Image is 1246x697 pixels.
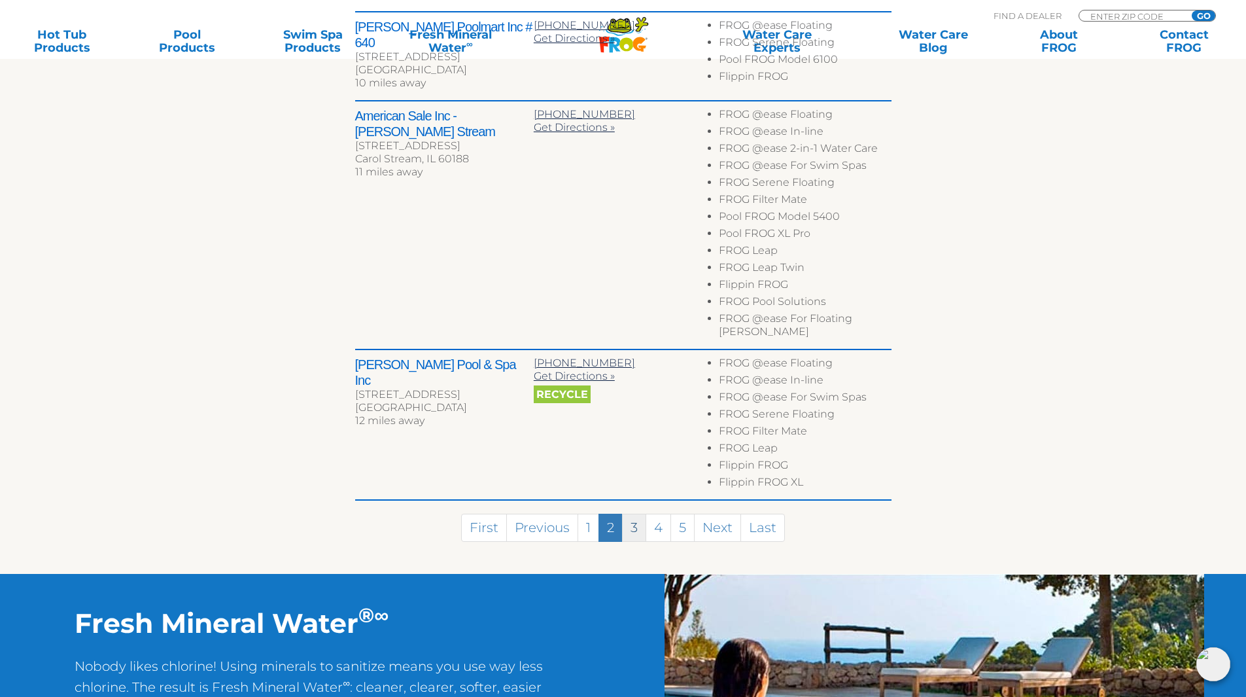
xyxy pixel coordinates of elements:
sup: ∞ [374,603,389,628]
a: 1 [578,514,599,542]
span: 12 miles away [355,414,424,427]
a: Hot TubProducts [13,28,111,54]
li: FROG Leap [719,244,891,261]
h2: American Sale Inc - [PERSON_NAME] Stream [355,108,534,139]
input: GO [1192,10,1215,21]
div: [STREET_ADDRESS] [355,139,534,152]
li: FROG @ease Floating [719,357,891,374]
a: First [461,514,507,542]
a: ContactFROG [1135,28,1233,54]
a: Water CareBlog [884,28,982,54]
div: [GEOGRAPHIC_DATA] [355,401,534,414]
li: FROG @ease Floating [719,19,891,36]
li: FROG Leap [719,442,891,459]
span: Recycle [534,385,591,403]
li: FROG @ease Floating [719,108,891,125]
a: 5 [670,514,695,542]
h2: Fresh Mineral Water [75,607,548,639]
a: Last [740,514,785,542]
a: Get Directions » [534,32,615,45]
li: FROG @ease For Floating [PERSON_NAME] [719,312,891,342]
li: FROG Pool Solutions [719,295,891,312]
a: [PHONE_NUMBER] [534,19,635,31]
sup: ∞ [343,677,350,689]
a: Swim SpaProducts [264,28,362,54]
li: FROG Filter Mate [719,425,891,442]
li: Flippin FROG XL [719,476,891,493]
img: openIcon [1196,647,1230,681]
span: 11 miles away [355,166,423,178]
li: FROG Leap Twin [719,261,891,278]
span: 10 miles away [355,77,426,89]
input: Zip Code Form [1089,10,1177,22]
div: [STREET_ADDRESS] [355,388,534,401]
li: Flippin FROG [719,70,891,87]
li: FROG Serene Floating [719,36,891,53]
a: Previous [506,514,578,542]
div: [STREET_ADDRESS] [355,50,534,63]
a: AboutFROG [1010,28,1107,54]
li: Pool FROG Model 5400 [719,210,891,227]
li: Flippin FROG [719,459,891,476]
li: FROG @ease For Swim Spas [719,159,891,176]
a: 4 [646,514,671,542]
li: Pool FROG XL Pro [719,227,891,244]
li: FROG Serene Floating [719,176,891,193]
a: PoolProducts [139,28,236,54]
sup: ® [358,603,374,628]
li: Pool FROG Model 6100 [719,53,891,70]
h2: [PERSON_NAME] Poolmart Inc # 640 [355,19,534,50]
li: FROG @ease For Swim Spas [719,391,891,408]
div: Carol Stream, IL 60188 [355,152,534,166]
li: Flippin FROG [719,278,891,295]
a: [PHONE_NUMBER] [534,108,635,120]
a: Get Directions » [534,121,615,134]
a: Next [694,514,741,542]
a: 2 [598,514,623,542]
div: [GEOGRAPHIC_DATA] [355,63,534,77]
p: Find A Dealer [994,10,1062,22]
li: FROG Serene Floating [719,408,891,425]
a: Get Directions » [534,370,615,382]
li: FROG @ease 2-in-1 Water Care [719,142,891,159]
li: FROG @ease In-line [719,125,891,142]
h2: [PERSON_NAME] Pool & Spa Inc [355,357,534,388]
a: 3 [622,514,646,542]
li: FROG @ease In-line [719,374,891,391]
li: FROG Filter Mate [719,193,891,210]
a: [PHONE_NUMBER] [534,357,635,369]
